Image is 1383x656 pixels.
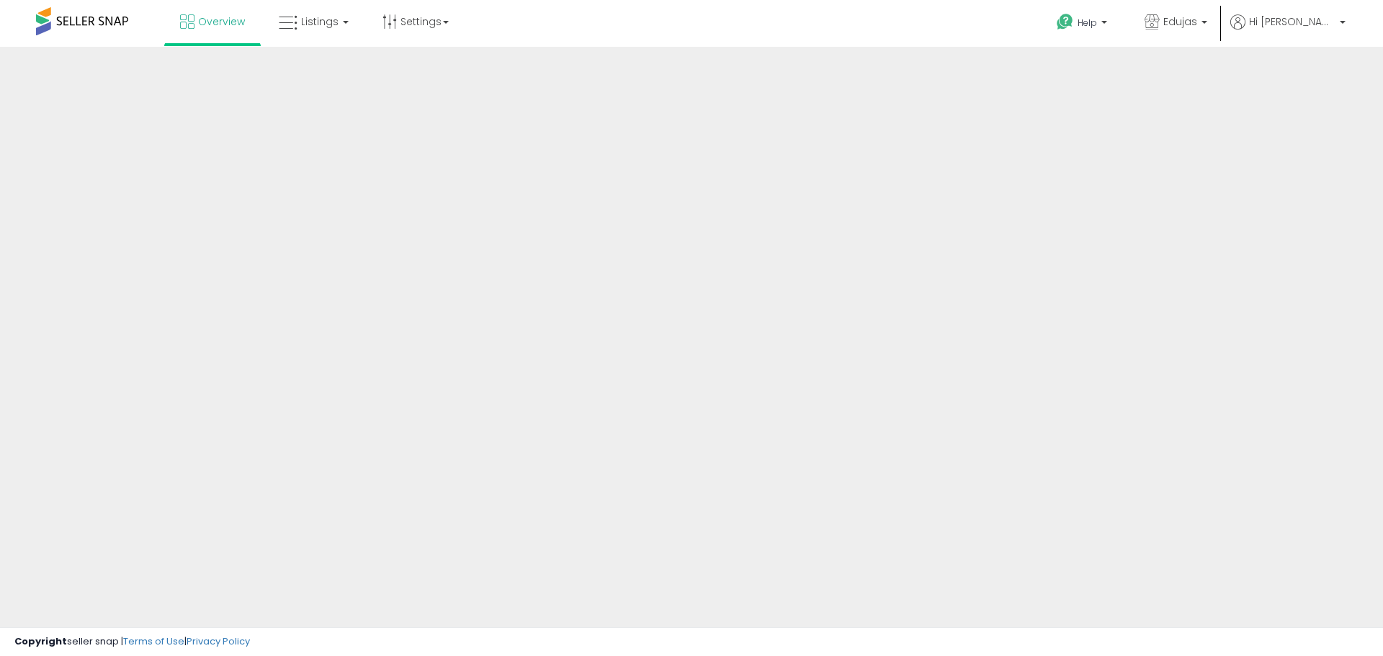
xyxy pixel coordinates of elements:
[14,635,250,649] div: seller snap | |
[123,634,184,648] a: Terms of Use
[1078,17,1097,29] span: Help
[1056,13,1074,31] i: Get Help
[198,14,245,29] span: Overview
[301,14,339,29] span: Listings
[1045,2,1122,47] a: Help
[1230,14,1346,47] a: Hi [PERSON_NAME]
[1163,14,1197,29] span: Edujas
[14,634,67,648] strong: Copyright
[1249,14,1335,29] span: Hi [PERSON_NAME]
[187,634,250,648] a: Privacy Policy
